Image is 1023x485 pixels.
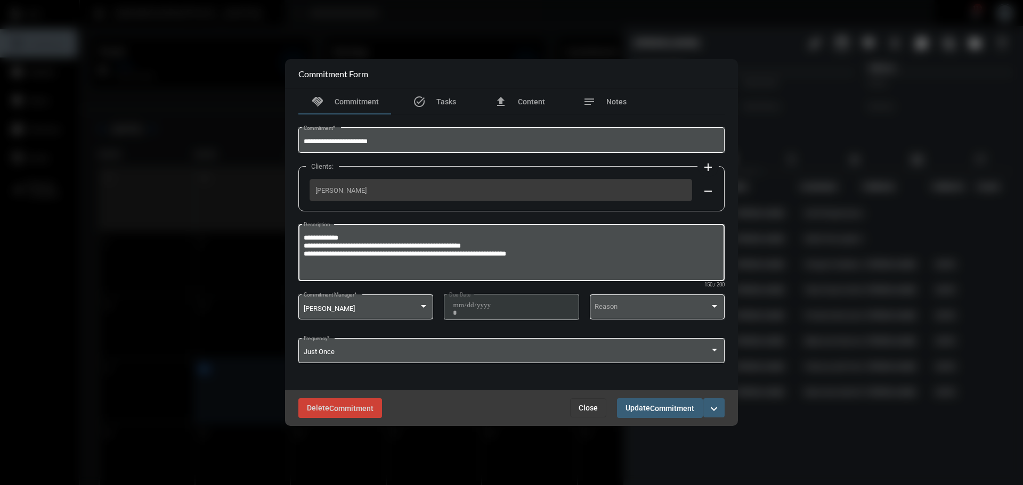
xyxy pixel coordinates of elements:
label: Clients: [306,162,339,170]
mat-icon: expand_more [708,402,720,415]
span: Delete [307,404,374,412]
span: [PERSON_NAME] [315,186,686,194]
span: Tasks [436,97,456,106]
span: Notes [606,97,627,106]
h2: Commitment Form [298,69,368,79]
button: Close [570,398,606,417]
span: Just Once [304,348,335,356]
button: DeleteCommitment [298,398,382,418]
span: Content [518,97,545,106]
span: Close [579,404,598,412]
span: Update [626,404,694,412]
mat-icon: remove [702,185,715,198]
mat-icon: task_alt [413,95,426,108]
span: Commitment [335,97,379,106]
mat-hint: 150 / 200 [704,282,725,288]
span: [PERSON_NAME] [304,305,355,313]
mat-icon: handshake [311,95,324,108]
mat-icon: add [702,161,715,174]
mat-icon: file_upload [494,95,507,108]
mat-icon: notes [583,95,596,108]
span: Commitment [650,404,694,413]
span: Commitment [329,404,374,413]
button: UpdateCommitment [617,398,703,418]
